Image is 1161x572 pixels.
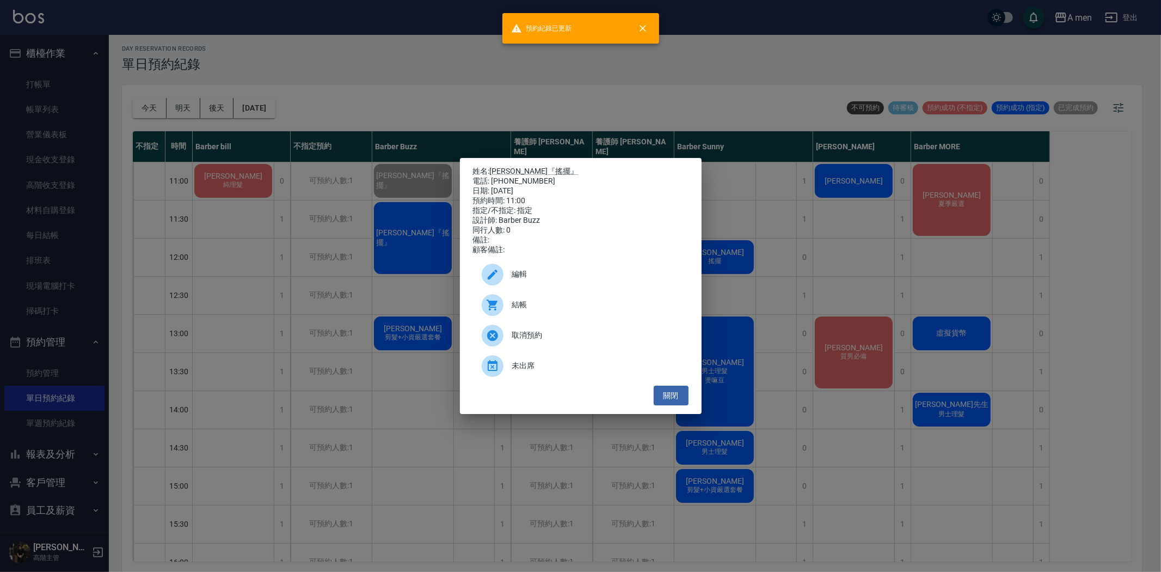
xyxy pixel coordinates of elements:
p: 姓名: [473,167,689,177]
div: 備註: [473,235,689,245]
div: 未出席 [473,351,689,381]
div: 取消預約 [473,320,689,351]
div: 預約時間: 11:00 [473,196,689,206]
div: 設計師: Barber Buzz [473,216,689,226]
div: 編輯 [473,259,689,290]
span: 編輯 [512,269,680,280]
a: [PERSON_NAME]『搖擺』 [490,167,579,175]
span: 預約紀錄已更新 [511,23,572,34]
span: 取消預約 [512,330,680,341]
span: 未出席 [512,360,680,372]
div: 電話: [PHONE_NUMBER] [473,177,689,186]
div: 指定/不指定: 指定 [473,206,689,216]
button: close [631,16,655,40]
div: 顧客備註: [473,245,689,255]
a: 結帳 [473,290,689,320]
button: 關閉 [654,386,689,406]
span: 結帳 [512,299,680,311]
div: 日期: [DATE] [473,186,689,196]
div: 同行人數: 0 [473,226,689,235]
